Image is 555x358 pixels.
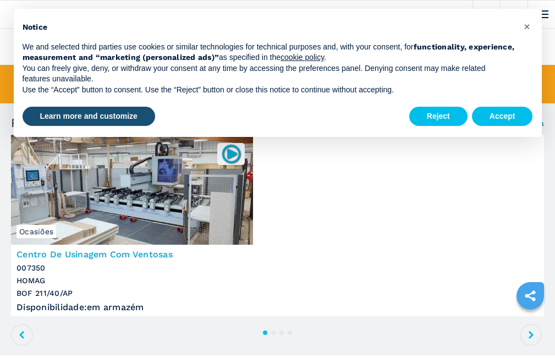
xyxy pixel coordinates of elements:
[472,107,533,126] button: Accept
[11,135,253,245] img: Centro De Usinagem Com Ventosas HOMAG BOF 211/40/AP
[17,262,538,300] h3: 007350 HOMAG BOF 211/40/AP
[263,331,267,335] button: 1
[23,63,515,85] p: You can freely give, deny, or withdraw your consent at any time by accessing the preferences pane...
[11,135,544,317] a: Centro De Usinagem Com Ventosas HOMAG BOF 211/40/APOcasiões007350Centro De Usinagem Com Ventosas0...
[409,107,468,126] button: Reject
[221,143,242,164] img: 007350
[23,107,155,126] button: Learn more and customize
[23,85,515,96] p: Use the “Accept” button to consent. Use the “Reject” button or close this notice to continue with...
[17,250,538,259] h3: Centro De Usinagem Com Ventosas
[17,225,56,238] span: Ocasiões
[23,42,515,63] p: We and selected third parties use cookies or similar technologies for technical purposes and, wit...
[271,331,276,335] button: 2
[17,302,538,312] div: Disponibilidade : em armazém
[23,22,515,33] h2: Notice
[279,331,284,335] button: 3
[281,53,324,62] a: cookie policy
[524,20,530,33] span: ×
[516,282,544,310] a: sharethis
[508,309,547,350] iframe: Chat
[288,331,292,335] button: 4
[23,42,515,62] strong: functionality, experience, measurement and “marketing (personalized ads)”
[519,18,536,35] button: Close this notice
